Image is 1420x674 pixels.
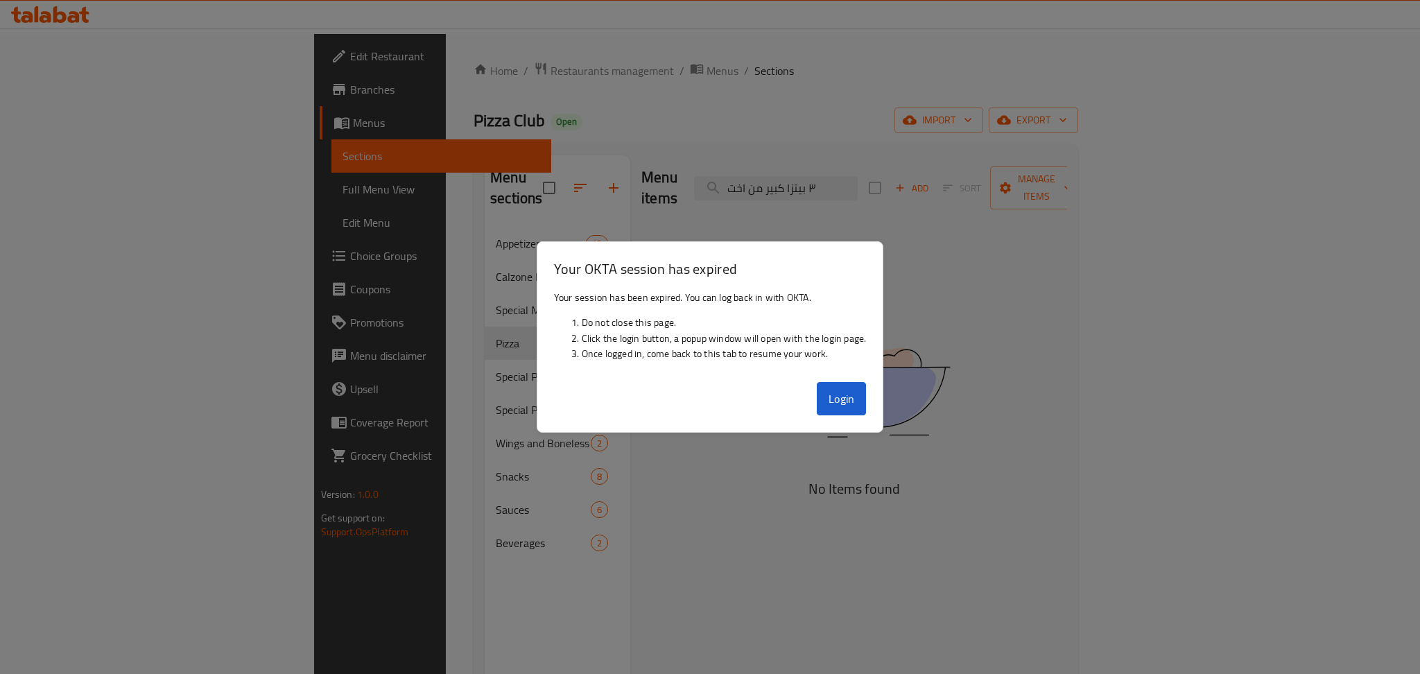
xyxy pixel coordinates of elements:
button: Login [817,382,867,415]
h3: Your OKTA session has expired [554,259,867,279]
li: Do not close this page. [582,315,867,330]
div: Your session has been expired. You can log back in with OKTA. [537,284,883,377]
li: Click the login button, a popup window will open with the login page. [582,331,867,346]
li: Once logged in, come back to this tab to resume your work. [582,346,867,361]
